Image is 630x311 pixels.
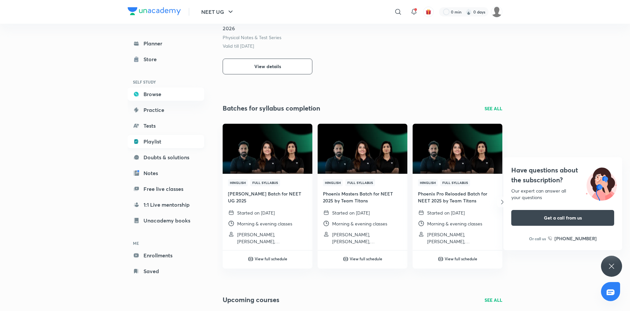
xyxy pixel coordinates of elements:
[128,249,204,262] a: Enrollments
[350,256,382,262] h6: View full schedule
[143,55,161,63] div: Store
[440,179,470,186] span: Full Syllabus
[222,123,313,174] img: Thumbnail
[128,37,204,50] a: Planner
[128,182,204,195] a: Free live classes
[427,209,465,216] p: Started on [DATE]
[128,76,204,88] h6: SELF STUDY
[418,179,438,186] span: Hinglish
[318,124,407,250] a: ThumbnailHinglishFull SyllabusPhoenix Masters Batch for NEET 2025 by Team TitansStarted on [DATE]...
[332,209,370,216] p: Started on [DATE]
[491,6,502,17] img: Krrish Singh
[128,7,181,17] a: Company Logo
[223,295,279,305] h2: Upcoming courses
[548,235,597,242] a: [PHONE_NUMBER]
[485,105,502,112] a: SEE ALL
[529,236,546,242] p: Or call us
[128,53,204,66] a: Store
[248,256,253,262] img: play
[228,190,307,204] h4: [PERSON_NAME] Batch for NEET UG 2025
[223,59,312,74] button: View details
[254,63,281,70] span: View details
[581,165,622,201] img: ttu_illustration_new.svg
[128,167,204,180] a: Notes
[438,256,443,262] img: play
[128,265,204,278] a: Saved
[423,7,434,17] button: avatar
[128,151,204,164] a: Doubts & solutions
[412,123,503,174] img: Thumbnail
[128,214,204,227] a: Unacademy books
[128,88,204,101] a: Browse
[128,135,204,148] a: Playlist
[128,103,204,117] a: Practice
[427,231,497,245] p: Pushkar Kumar, Shivam Pandey, Anup Kumar Mishra and 6 more
[332,220,387,227] p: Morning & evening classes
[223,16,312,32] h5: Phoenix 3.0 VIP Batch for NEET UG 2026
[228,179,248,186] span: Hinglish
[511,210,614,226] button: Get a call from us
[425,9,431,15] img: avatar
[323,179,343,186] span: Hinglish
[250,179,280,186] span: Full Syllabus
[345,179,375,186] span: Full Syllabus
[511,188,614,201] div: Our expert can answer all your questions
[128,238,204,249] h6: ME
[413,124,502,250] a: ThumbnailHinglishFull SyllabusPhoenix Pro Reloaded Batch for NEET 2025 by Team TitansStarted on [...
[418,190,497,204] h4: Phoenix Pro Reloaded Batch for NEET 2025 by Team Titans
[323,190,402,204] h4: Phoenix Masters Batch for NEET 2025 by Team Titans
[554,235,597,242] h6: [PHONE_NUMBER]
[237,220,292,227] p: Morning & evening classes
[223,43,254,49] p: Valid till [DATE]
[223,34,282,41] p: Physical Notes & Test Series
[223,124,312,250] a: ThumbnailHinglishFull Syllabus[PERSON_NAME] Batch for NEET UG 2025Started on [DATE]Morning & even...
[223,103,320,113] h2: Batches for syllabus completion
[128,198,204,211] a: 1:1 Live mentorship
[445,256,477,262] h6: View full schedule
[332,231,402,245] p: Pushkar Kumar, Shivam Pandey, Anup Kumar Mishra and 6 more
[465,9,472,15] img: streak
[255,256,287,262] h6: View full schedule
[237,231,307,245] p: Pushkar Kumar, Shivam Pandey, Anup Kumar Mishra and 5 more
[128,7,181,15] img: Company Logo
[511,165,614,185] h4: Have questions about the subscription?
[197,5,238,18] button: NEET UG
[343,256,348,262] img: play
[427,220,482,227] p: Morning & evening classes
[485,297,502,303] a: SEE ALL
[128,119,204,132] a: Tests
[317,123,408,174] img: Thumbnail
[237,209,275,216] p: Started on [DATE]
